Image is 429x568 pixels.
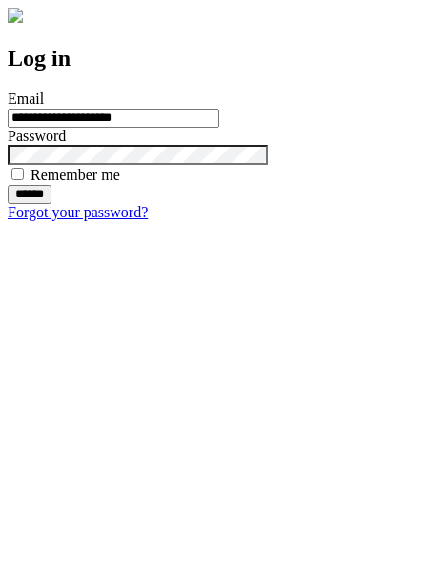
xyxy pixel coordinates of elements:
h2: Log in [8,46,421,71]
a: Forgot your password? [8,204,148,220]
label: Password [8,128,66,144]
label: Remember me [31,167,120,183]
label: Email [8,91,44,107]
img: logo-4e3dc11c47720685a147b03b5a06dd966a58ff35d612b21f08c02c0306f2b779.png [8,8,23,23]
